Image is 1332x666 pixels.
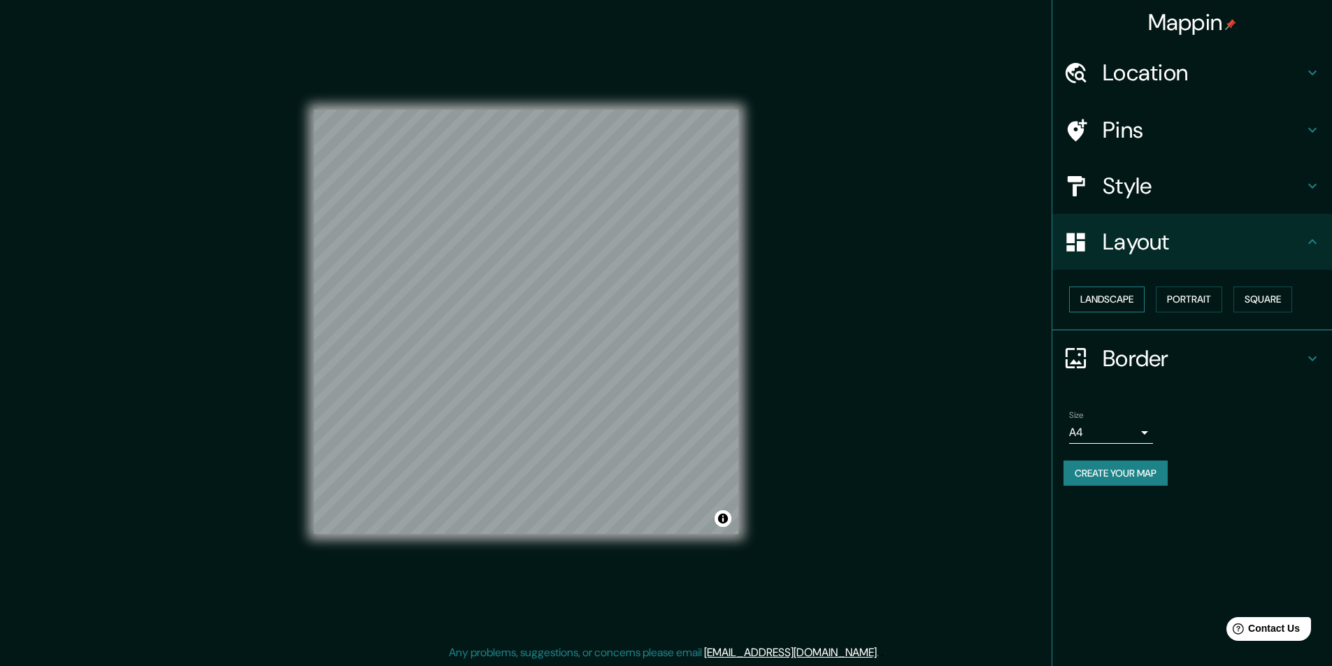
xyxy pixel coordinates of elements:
div: Style [1052,158,1332,214]
h4: Pins [1103,116,1304,144]
h4: Mappin [1148,8,1237,36]
div: Layout [1052,214,1332,270]
p: Any problems, suggestions, or concerns please email . [449,644,879,661]
div: A4 [1069,421,1153,444]
a: [EMAIL_ADDRESS][DOMAIN_NAME] [704,645,877,660]
img: pin-icon.png [1225,19,1236,30]
button: Toggle attribution [715,510,731,527]
h4: Style [1103,172,1304,200]
div: Pins [1052,102,1332,158]
button: Create your map [1064,461,1168,486]
h4: Location [1103,59,1304,87]
iframe: Help widget launcher [1208,611,1317,651]
button: Landscape [1069,287,1145,312]
h4: Border [1103,345,1304,372]
label: Size [1069,409,1084,421]
div: . [881,644,884,661]
canvas: Map [314,110,738,534]
button: Portrait [1156,287,1222,312]
div: Location [1052,45,1332,101]
h4: Layout [1103,228,1304,256]
div: . [879,644,881,661]
button: Square [1233,287,1292,312]
div: Border [1052,331,1332,386]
